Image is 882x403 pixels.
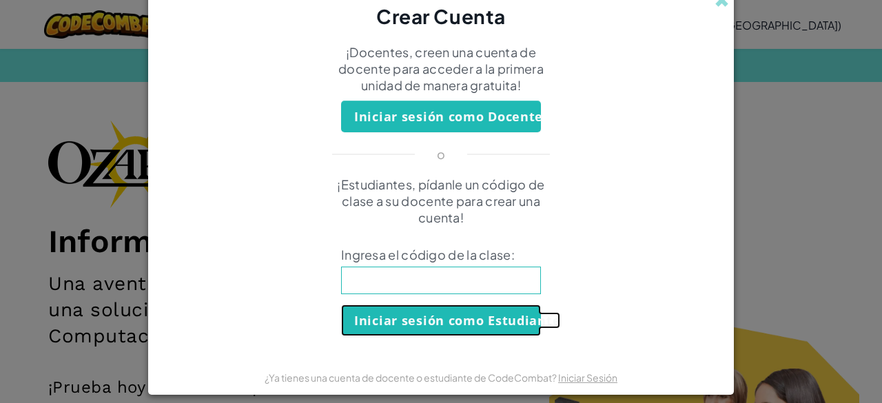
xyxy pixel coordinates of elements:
[376,4,506,28] span: Crear Cuenta
[558,371,617,384] a: Iniciar Sesión
[320,176,562,226] p: ¡Estudiantes, pídanle un código de clase a su docente para crear una cuenta!
[341,101,541,132] button: Iniciar sesión como Docente
[437,146,445,163] p: o
[341,304,541,336] button: Iniciar sesión como Estudiante
[341,247,541,263] span: Ingresa el código de la clase:
[320,44,562,94] p: ¡Docentes, creen una cuenta de docente para acceder a la primera unidad de manera gratuita!
[265,371,558,384] span: ¿Ya tienes una cuenta de docente o estudiante de CodeCombat?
